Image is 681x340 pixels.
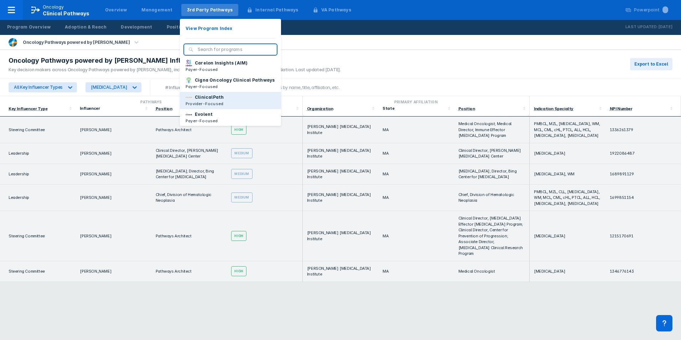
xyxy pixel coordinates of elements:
td: [PERSON_NAME] [MEDICAL_DATA] Institute [303,185,378,211]
td: [PERSON_NAME] [76,143,151,164]
div: High [231,266,246,276]
p: Payer-Focused [186,66,248,73]
img: via-oncology.png [186,94,192,101]
a: Management [136,4,178,16]
td: MA [378,261,454,282]
td: Pathways Architect [151,261,227,282]
p: Payer-Focused [186,118,218,124]
div: High [231,231,246,241]
a: Adoption & Reach [59,22,112,33]
div: NPI Number [610,106,633,111]
p: ClinicalPath [195,94,224,101]
td: [MEDICAL_DATA] [530,261,605,282]
div: High [231,125,246,135]
td: Chief, Division of Hematologic Neoplasia [454,185,530,211]
div: Medium [231,192,252,202]
td: Clinical Director, [PERSON_NAME] [MEDICAL_DATA] Center [151,143,227,164]
div: All Key Influencer Types [14,84,63,90]
td: Pathways Architect [151,117,227,143]
p: Carelon Insights (AIM) [195,60,248,66]
td: MA [378,117,454,143]
td: [PERSON_NAME] [76,211,151,261]
div: Position [156,106,172,111]
div: 3rd Party Pathways [187,7,233,13]
div: Influencer [80,106,142,111]
td: [PERSON_NAME] [MEDICAL_DATA] Institute [303,143,378,164]
td: [PERSON_NAME] [MEDICAL_DATA] Institute [303,164,378,185]
span: Oncology Pathways powered by [PERSON_NAME] Influencers [9,56,206,65]
div: Primary Affiliation [306,99,526,105]
td: Pathways Architect [151,211,227,261]
div: Development [121,24,152,30]
p: Payer-Focused [186,83,275,90]
span: Export to Excel [634,61,668,67]
p: Evolent [195,111,213,118]
div: [MEDICAL_DATA] [91,84,127,90]
div: Adoption & Reach [65,24,106,30]
img: cigna-oncology-clinical-pathways.png [186,77,192,83]
button: Cigna Oncology Clinical PathwaysPayer-Focused [180,75,281,92]
td: Chief, Division of Hematologic Neoplasia [151,185,227,211]
td: [PERSON_NAME] [76,164,151,185]
input: Search for programs [198,46,272,53]
a: 3rd Party Pathways [181,4,239,16]
div: Internal Pathways [255,7,298,13]
td: MA [378,143,454,164]
td: [PERSON_NAME] [MEDICAL_DATA] Institute [303,261,378,282]
td: Clinical Director, [PERSON_NAME] [MEDICAL_DATA] Center [454,143,530,164]
img: carelon-insights.png [186,60,192,66]
p: View Program Index [186,25,233,32]
td: MA [378,185,454,211]
div: # Influencers: [165,84,194,90]
div: Positioning [167,24,193,30]
td: [PERSON_NAME] [76,261,151,282]
td: Clinical Director, [MEDICAL_DATA] Effector [MEDICAL_DATA] Program; Clinical Director, Center for ... [454,211,530,261]
div: Medium [231,148,252,158]
div: Key Influencer Type [9,106,47,111]
span: Clinical Pathways [43,10,89,16]
div: Powerpoint [634,7,668,13]
td: Medical Oncologist; Medical Director, Immune Effector [MEDICAL_DATA] Program [454,117,530,143]
div: Contact Support [656,315,672,331]
div: Overview [105,7,127,13]
div: Management [141,7,173,13]
img: new-century-health.png [186,111,192,118]
td: [PERSON_NAME] [76,185,151,211]
div: Program Overview [7,24,51,30]
a: Positioning [161,22,199,33]
div: Oncology Pathways powered by [PERSON_NAME] [20,37,132,47]
td: [PERSON_NAME] [MEDICAL_DATA] Institute [303,117,378,143]
p: Provider-Focused [186,101,224,107]
button: EvolentPayer-Focused [180,109,281,126]
td: [PERSON_NAME] [76,117,151,143]
td: PMBCL, MZL, [MEDICAL_DATA], WM, MCL, CML, cHL, PTCL, ALL, HCL, [MEDICAL_DATA], [MEDICAL_DATA] [530,117,605,143]
td: Medical Oncologist [454,261,530,282]
button: Export to Excel [630,58,672,70]
button: ClinicalPathProvider-Focused [180,92,281,109]
button: View Program Index [180,23,281,34]
td: MA [378,211,454,261]
p: [DATE] [658,24,672,31]
p: Last Updated: [625,24,658,31]
td: [MEDICAL_DATA] [530,143,605,164]
div: Medium [231,169,252,179]
td: [MEDICAL_DATA]; Director, Bing Center for [MEDICAL_DATA] [151,164,227,185]
td: PMBCL, MZL, CLL, [MEDICAL_DATA], WM, MCL, CML, cHL, PTCL, ALL, HCL, [MEDICAL_DATA], [MEDICAL_DATA] [530,185,605,211]
div: Organization [307,106,333,111]
img: dfci-pathways [9,38,17,47]
a: Program Overview [1,22,56,33]
td: [PERSON_NAME] [MEDICAL_DATA] Institute [303,211,378,261]
div: Indication Specialty [534,106,573,111]
div: Position [458,106,475,111]
button: Carelon Insights (AIM)Payer-Focused [180,58,281,75]
p: Oncology [43,4,64,10]
p: Cigna Oncology Clinical Pathways [195,77,275,83]
td: [MEDICAL_DATA], WM [530,164,605,185]
td: [MEDICAL_DATA]; Director, Bing Center for [MEDICAL_DATA] [454,164,530,185]
a: Overview [99,4,133,16]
